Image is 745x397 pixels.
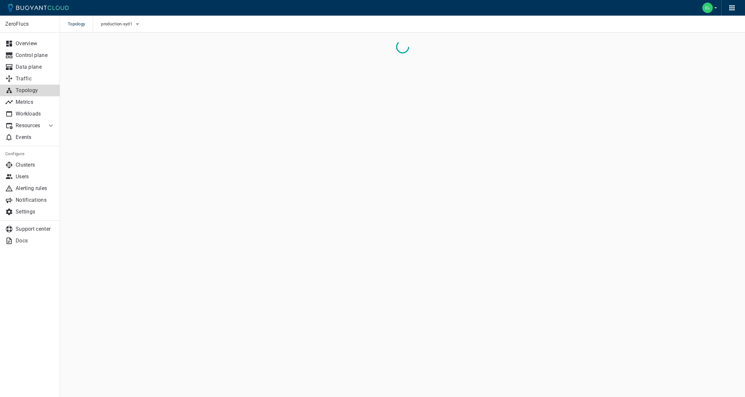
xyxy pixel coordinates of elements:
h5: Configure [5,151,55,157]
span: Topology [68,16,93,33]
p: ZeroFlucs [5,21,54,27]
p: Docs [16,238,55,244]
p: Users [16,173,55,180]
p: Traffic [16,75,55,82]
button: production-syd1 [101,19,141,29]
p: Control plane [16,52,55,59]
p: Workloads [16,111,55,117]
p: Clusters [16,162,55,168]
p: Settings [16,209,55,215]
p: Metrics [16,99,55,105]
p: Resources [16,122,42,129]
p: Data plane [16,64,55,70]
p: Overview [16,40,55,47]
p: Alerting rules [16,185,55,192]
p: Notifications [16,197,55,203]
p: Topology [16,87,55,94]
span: production-syd1 [101,21,134,27]
img: Elliott Smith [702,3,713,13]
p: Events [16,134,55,141]
p: Support center [16,226,55,232]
